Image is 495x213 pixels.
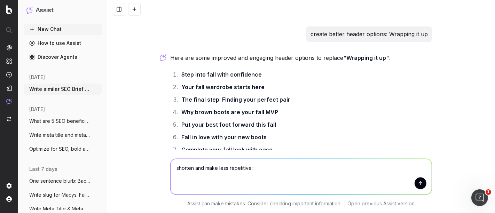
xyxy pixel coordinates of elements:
[24,84,102,95] button: Write similar SEO Brief for SEO Briefs:
[24,24,102,35] button: New Chat
[7,117,11,121] img: Switch project
[181,146,273,153] strong: Complete your fall look with ease
[170,53,432,63] p: Here are some improved and engaging header options to replace :
[6,85,12,91] img: Studio
[486,189,491,195] span: 1
[36,6,54,15] h1: Assist
[6,196,12,202] img: My account
[24,116,102,127] button: What are 5 SEO beneficial blog post topi
[6,98,12,104] img: Assist
[348,200,415,207] a: Open previous Assist version
[24,52,102,63] a: Discover Agents
[6,72,12,78] img: Activation
[471,189,488,206] iframe: Intercom live chat
[29,106,45,113] span: [DATE]
[24,189,102,200] button: Write slug for Macys: Fall Entryway Deco
[188,200,342,207] p: Assist can make mistakes. Consider checking important information.
[160,54,166,61] img: Botify assist logo
[29,205,91,212] span: Write Meta Title & Meta Description for
[24,143,102,155] button: Optimize for SEO, bold any changes made:
[29,74,45,81] span: [DATE]
[6,183,12,189] img: Setting
[181,134,267,141] strong: Fall in love with your new boots
[6,58,12,64] img: Intelligence
[181,121,276,128] strong: Put your best foot forward this fall
[24,175,102,187] button: One sentence blurb: Back-to-School Morni
[29,132,91,139] span: Write meta title and meta descrion for K
[24,38,102,49] a: How to use Assist
[24,129,102,141] button: Write meta title and meta descrion for K
[181,109,278,116] strong: Why brown boots are your fall MVP
[26,6,99,15] button: Assist
[29,145,91,152] span: Optimize for SEO, bold any changes made:
[343,54,389,61] strong: "Wrapping it up"
[311,29,428,39] p: create better header options: Wrapping it up
[29,86,91,93] span: Write similar SEO Brief for SEO Briefs:
[6,45,12,50] img: Analytics
[29,166,57,173] span: last 7 days
[29,177,91,184] span: One sentence blurb: Back-to-School Morni
[6,5,12,14] img: Botify logo
[181,71,262,78] strong: Step into fall with confidence
[26,7,33,14] img: Assist
[29,118,91,125] span: What are 5 SEO beneficial blog post topi
[181,84,265,90] strong: Your fall wardrobe starts here
[171,159,432,195] textarea: shorten and make less repetitive:
[181,96,290,103] strong: The final step: Finding your perfect pair
[29,191,91,198] span: Write slug for Macys: Fall Entryway Deco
